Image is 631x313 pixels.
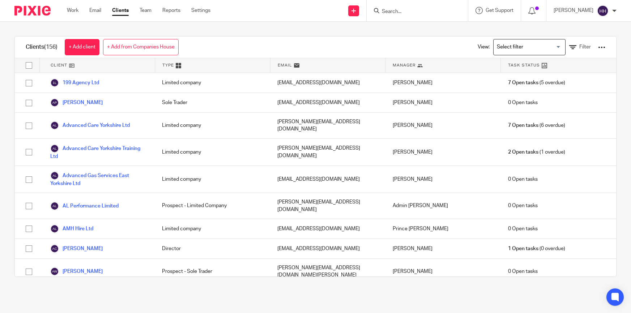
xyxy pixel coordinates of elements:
[493,39,566,55] div: Search for option
[270,219,385,239] div: [EMAIL_ADDRESS][DOMAIN_NAME]
[50,171,148,187] a: Advanced Gas Services East Yorkshire Ltd
[50,267,103,276] a: [PERSON_NAME]
[50,78,59,87] img: svg%3E
[579,44,591,50] span: Filter
[50,224,59,233] img: svg%3E
[50,202,59,210] img: svg%3E
[508,149,565,156] span: (1 overdue)
[155,193,270,219] div: Prospect - Limited Company
[508,268,538,275] span: 0 Open tasks
[385,113,501,138] div: [PERSON_NAME]
[140,7,152,14] a: Team
[50,144,148,160] a: Advanced Care Yorkshire Training Ltd
[270,259,385,284] div: [PERSON_NAME][EMAIL_ADDRESS][DOMAIN_NAME][PERSON_NAME]
[155,239,270,258] div: Director
[385,93,501,112] div: [PERSON_NAME]
[508,122,565,129] span: (6 overdue)
[385,219,501,239] div: Prince [PERSON_NAME]
[385,239,501,258] div: [PERSON_NAME]
[270,193,385,219] div: [PERSON_NAME][EMAIL_ADDRESS][DOMAIN_NAME]
[508,176,538,183] span: 0 Open tasks
[270,166,385,193] div: [EMAIL_ADDRESS][DOMAIN_NAME]
[50,224,93,233] a: AMH Hire Ltd
[155,139,270,166] div: Limited company
[89,7,101,14] a: Email
[385,193,501,219] div: Admin [PERSON_NAME]
[270,239,385,258] div: [EMAIL_ADDRESS][DOMAIN_NAME]
[508,202,538,209] span: 0 Open tasks
[50,121,59,130] img: svg%3E
[508,122,538,129] span: 7 Open tasks
[67,7,78,14] a: Work
[103,39,179,55] a: + Add from Companies House
[50,121,130,130] a: Advanced Care Yorkshire Ltd
[467,37,605,58] div: View:
[385,166,501,193] div: [PERSON_NAME]
[278,62,292,68] span: Email
[597,5,609,17] img: svg%3E
[155,93,270,112] div: Sole Trader
[270,93,385,112] div: [EMAIL_ADDRESS][DOMAIN_NAME]
[51,62,67,68] span: Client
[494,41,561,53] input: Search for option
[191,7,210,14] a: Settings
[155,259,270,284] div: Prospect - Sole Trader
[50,244,103,253] a: [PERSON_NAME]
[50,144,59,153] img: svg%3E
[50,244,59,253] img: svg%3E
[508,79,565,86] span: (5 overdue)
[162,7,180,14] a: Reports
[50,171,59,180] img: svg%3E
[155,219,270,239] div: Limited company
[50,202,119,210] a: AL Performance Limited
[155,166,270,193] div: Limited company
[65,39,99,55] a: + Add client
[385,73,501,93] div: [PERSON_NAME]
[112,7,129,14] a: Clients
[508,245,565,252] span: (0 overdue)
[270,139,385,166] div: [PERSON_NAME][EMAIL_ADDRESS][DOMAIN_NAME]
[393,62,415,68] span: Manager
[381,9,446,15] input: Search
[270,113,385,138] div: [PERSON_NAME][EMAIL_ADDRESS][DOMAIN_NAME]
[162,62,174,68] span: Type
[50,267,59,276] img: svg%3E
[22,59,36,72] input: Select all
[508,99,538,106] span: 0 Open tasks
[155,113,270,138] div: Limited company
[270,73,385,93] div: [EMAIL_ADDRESS][DOMAIN_NAME]
[44,44,57,50] span: (156)
[508,149,538,156] span: 2 Open tasks
[50,78,99,87] a: 199 Agency Ltd
[486,8,513,13] span: Get Support
[508,62,540,68] span: Task Status
[508,79,538,86] span: 7 Open tasks
[508,225,538,232] span: 0 Open tasks
[508,245,538,252] span: 1 Open tasks
[155,73,270,93] div: Limited company
[554,7,593,14] p: [PERSON_NAME]
[50,98,103,107] a: [PERSON_NAME]
[14,6,51,16] img: Pixie
[26,43,57,51] h1: Clients
[385,139,501,166] div: [PERSON_NAME]
[385,259,501,284] div: [PERSON_NAME]
[50,98,59,107] img: svg%3E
